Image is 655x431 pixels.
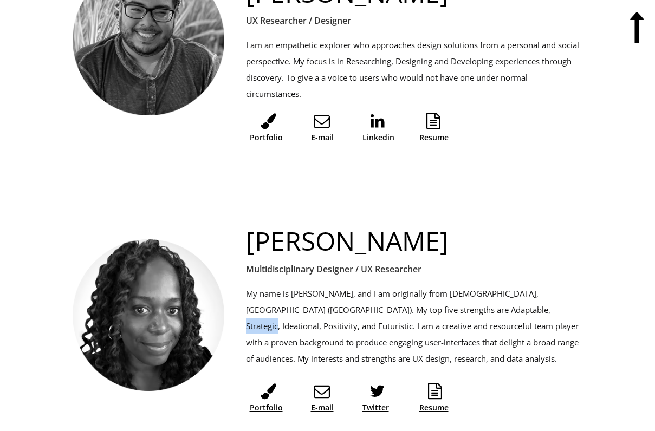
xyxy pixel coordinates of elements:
a: Resume [419,132,452,143]
a: Portfolio [246,402,287,413]
a: Twitter [362,402,390,413]
a: E-mail [311,132,338,143]
p: I am an empathetic explorer who approaches design solutions from a personal and social perspectiv... [246,37,582,102]
a: Linkedin [362,132,395,143]
a: E-mail [311,402,338,413]
a: Resume [419,402,452,413]
h2: [PERSON_NAME] [246,224,582,258]
a: Portfolio [246,132,287,143]
div: Multidisciplinary Designer / UX Researcher [246,264,582,275]
p: My name is [PERSON_NAME], and I am originally from [DEMOGRAPHIC_DATA], [GEOGRAPHIC_DATA] ([GEOGRA... [246,285,582,367]
div: UX Researcher / Designer [246,15,582,26]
